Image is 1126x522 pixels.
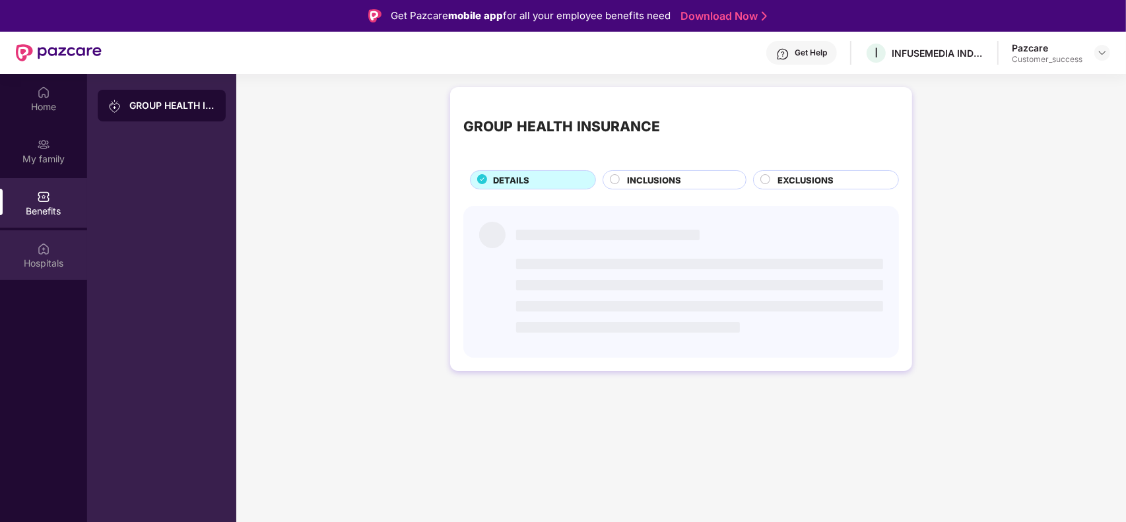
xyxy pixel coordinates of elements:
span: INCLUSIONS [627,174,681,187]
img: svg+xml;base64,PHN2ZyBpZD0iSG9tZSIgeG1sbnM9Imh0dHA6Ly93d3cudzMub3JnLzIwMDAvc3ZnIiB3aWR0aD0iMjAiIG... [37,86,50,99]
img: svg+xml;base64,PHN2ZyBpZD0iRHJvcGRvd24tMzJ4MzIiIHhtbG5zPSJodHRwOi8vd3d3LnczLm9yZy8yMDAwL3N2ZyIgd2... [1097,48,1108,58]
img: svg+xml;base64,PHN2ZyBpZD0iQmVuZWZpdHMiIHhtbG5zPSJodHRwOi8vd3d3LnczLm9yZy8yMDAwL3N2ZyIgd2lkdGg9Ij... [37,190,50,203]
img: New Pazcare Logo [16,44,102,61]
div: GROUP HEALTH INSURANCE [463,116,660,138]
div: GROUP HEALTH INSURANCE [129,99,215,112]
span: DETAILS [493,174,529,187]
img: svg+xml;base64,PHN2ZyBpZD0iSGVscC0zMngzMiIgeG1sbnM9Imh0dHA6Ly93d3cudzMub3JnLzIwMDAvc3ZnIiB3aWR0aD... [776,48,789,61]
div: Pazcare [1012,42,1082,54]
img: svg+xml;base64,PHN2ZyB3aWR0aD0iMjAiIGhlaWdodD0iMjAiIHZpZXdCb3g9IjAgMCAyMCAyMCIgZmlsbD0ibm9uZSIgeG... [108,100,121,113]
span: I [875,45,878,61]
img: svg+xml;base64,PHN2ZyBpZD0iSG9zcGl0YWxzIiB4bWxucz0iaHR0cDovL3d3dy53My5vcmcvMjAwMC9zdmciIHdpZHRoPS... [37,242,50,255]
div: Get Help [795,48,827,58]
img: Logo [368,9,381,22]
strong: mobile app [448,9,503,22]
div: Customer_success [1012,54,1082,65]
img: svg+xml;base64,PHN2ZyB3aWR0aD0iMjAiIGhlaWdodD0iMjAiIHZpZXdCb3g9IjAgMCAyMCAyMCIgZmlsbD0ibm9uZSIgeG... [37,138,50,151]
div: INFUSEMEDIA INDIA PRIVATE LIMITED [892,47,984,59]
span: EXCLUSIONS [778,174,834,187]
div: Get Pazcare for all your employee benefits need [391,8,671,24]
img: Stroke [762,9,767,23]
a: Download Now [680,9,763,23]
